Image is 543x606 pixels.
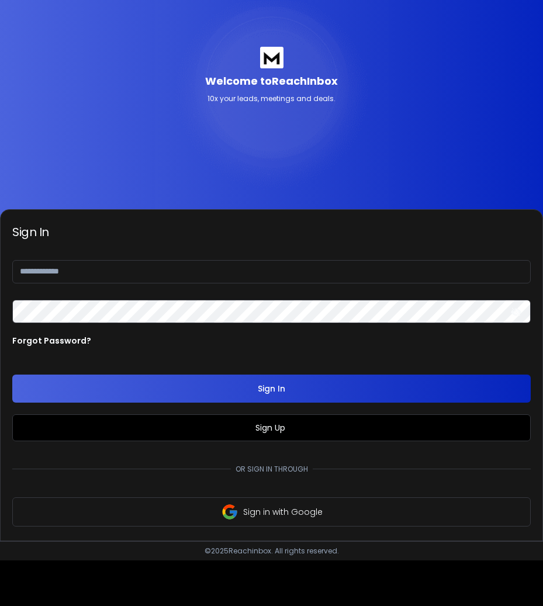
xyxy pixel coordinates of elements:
p: Forgot Password? [12,335,91,347]
button: Sign In [12,375,531,403]
img: logo [260,47,283,68]
p: Or sign in through [231,465,313,474]
p: Welcome to ReachInbox [205,73,338,89]
h3: Sign In [12,224,531,240]
p: Sign in with Google [243,506,323,518]
button: Sign in with Google [12,497,531,527]
p: © 2025 Reachinbox. All rights reserved. [205,546,339,556]
p: 10x your leads, meetings and deals. [207,94,336,103]
a: Sign Up [255,422,288,434]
